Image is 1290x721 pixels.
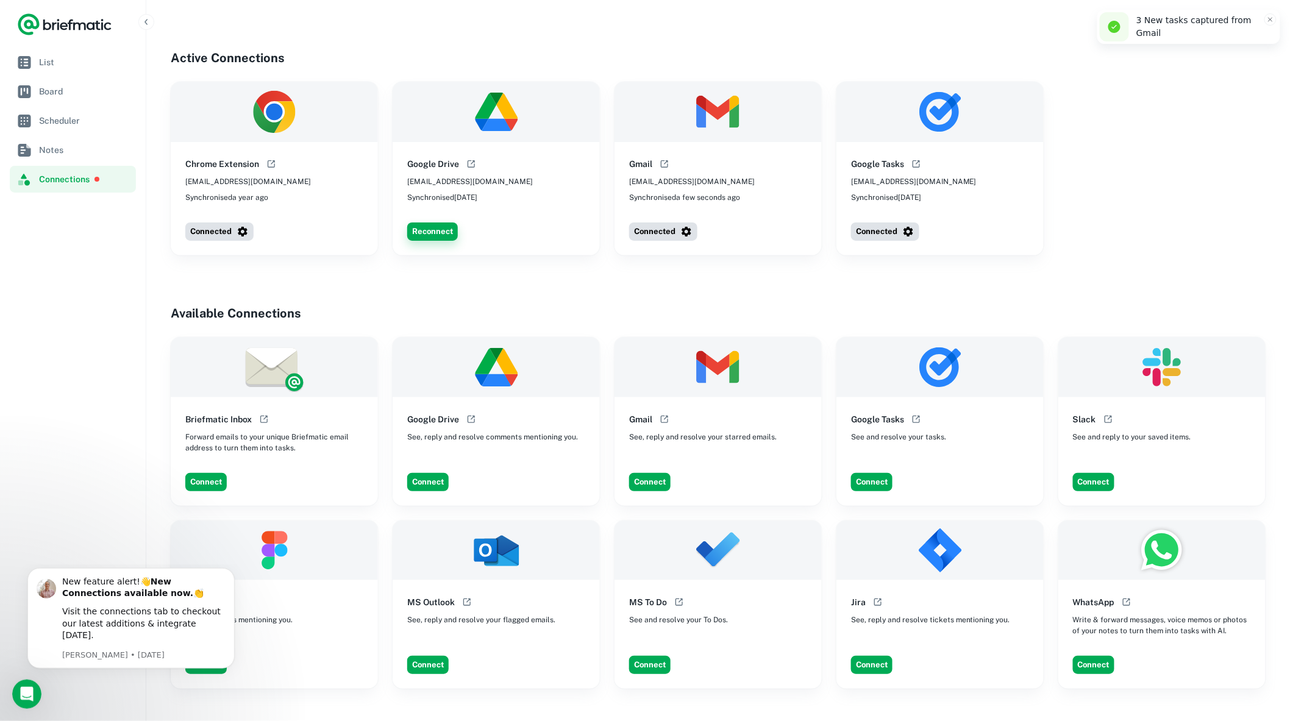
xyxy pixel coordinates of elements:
img: Google Drive [393,82,600,142]
span: Write & forward messages, voice memos or photos of your notes to turn them into tasks with AI. [1073,614,1251,636]
h6: MS To Do [629,595,667,609]
button: Open help documentation [257,412,271,427]
button: Open help documentation [657,412,672,427]
button: Open help documentation [672,595,686,609]
span: Notes [39,143,131,157]
button: Connected [851,222,919,241]
button: Open help documentation [1101,412,1116,427]
h6: Google Drive [407,413,459,426]
img: Figma [171,520,378,581]
a: Notes [10,137,136,163]
a: Board [10,78,136,105]
button: Open help documentation [871,595,885,609]
h6: Google Tasks [851,413,904,426]
a: Scheduler [10,107,136,134]
img: Briefmatic Inbox [171,337,378,397]
span: See, reply and resolve your starred emails. [629,432,777,442]
img: Google Tasks [836,337,1044,397]
img: Chrome Extension [171,82,378,142]
h6: Chrome Extension [185,157,259,171]
img: MS Outlook [393,520,600,581]
img: Gmail [615,337,822,397]
h6: Gmail [629,413,652,426]
button: Open help documentation [464,157,479,171]
span: [EMAIL_ADDRESS][DOMAIN_NAME] [407,176,533,187]
span: See and reply to your saved items. [1073,432,1191,442]
span: List [39,55,131,69]
img: MS To Do [615,520,822,581]
iframe: Intercom notifications message [9,564,253,715]
span: See, reply and resolve tickets mentioning you. [851,614,1010,625]
img: Jira [836,520,1044,581]
h6: Google Tasks [851,157,904,171]
button: Open help documentation [460,595,474,609]
img: WhatsApp [1058,520,1266,581]
img: Slack [1058,337,1266,397]
iframe: Intercom live chat [12,680,41,709]
h4: Active Connections [171,49,1266,67]
button: Open help documentation [909,157,924,171]
h6: WhatsApp [1073,595,1114,609]
h6: Briefmatic Inbox [185,413,252,426]
button: Close toast [1264,13,1277,26]
div: 3 New tasks captured from Gmail [1136,14,1256,40]
span: Synchronised a few seconds ago [629,192,740,203]
span: See, reply and resolve your flagged emails. [407,614,555,625]
button: Open help documentation [657,157,672,171]
img: Google Drive [393,337,600,397]
img: Gmail [615,82,822,142]
a: List [10,49,136,76]
h4: Available Connections [171,304,1266,322]
span: Synchronised [DATE] [407,192,477,203]
span: See and resolve your To Dos. [629,614,728,625]
h6: Google Drive [407,157,459,171]
button: Connect [1073,656,1114,674]
button: Connect [407,473,449,491]
button: Connect [1073,473,1114,491]
span: See, reply and resolve comments mentioning you. [407,432,578,442]
span: Board [39,85,131,98]
span: Forward emails to your unique Briefmatic email address to turn them into tasks. [185,432,363,453]
button: Connected [185,222,254,241]
button: Open help documentation [264,157,279,171]
h6: Jira [851,595,866,609]
span: [EMAIL_ADDRESS][DOMAIN_NAME] [851,176,977,187]
button: Connect [851,656,893,674]
span: Connections [39,172,127,186]
button: Open help documentation [909,412,924,427]
button: Connect [407,656,449,674]
a: Logo [17,12,112,37]
span: [EMAIL_ADDRESS][DOMAIN_NAME] [629,176,755,187]
button: Open help documentation [1119,595,1134,609]
a: Connections [10,166,136,193]
span: Synchronised [DATE] [851,192,921,203]
button: Connected [629,222,697,241]
h6: Slack [1073,413,1096,426]
button: Connect [185,473,227,491]
button: Open help documentation [464,412,479,427]
button: Connect [629,656,671,674]
button: Connect [629,473,671,491]
span: Synchronised a year ago [185,192,268,203]
span: See and resolve your tasks. [851,432,946,442]
h6: MS Outlook [407,595,455,609]
button: Connect [851,473,893,491]
button: Reconnect [407,222,458,241]
img: Google Tasks [836,82,1044,142]
span: [EMAIL_ADDRESS][DOMAIN_NAME] [185,176,311,187]
h6: Gmail [629,157,652,171]
span: Scheduler [39,114,131,127]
